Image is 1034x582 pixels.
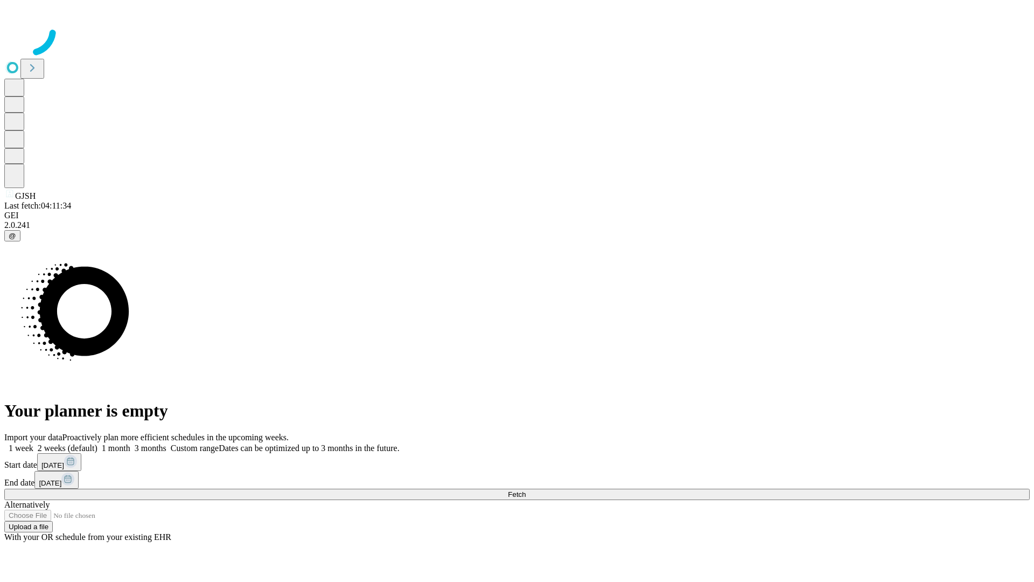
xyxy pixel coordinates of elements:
[15,191,36,200] span: GJSH
[4,201,71,210] span: Last fetch: 04:11:34
[4,433,62,442] span: Import your data
[219,444,399,453] span: Dates can be optimized up to 3 months in the future.
[39,479,61,487] span: [DATE]
[102,444,130,453] span: 1 month
[34,471,79,489] button: [DATE]
[4,532,171,542] span: With your OR schedule from your existing EHR
[4,489,1030,500] button: Fetch
[171,444,219,453] span: Custom range
[4,230,20,241] button: @
[62,433,289,442] span: Proactively plan more efficient schedules in the upcoming weeks.
[37,453,81,471] button: [DATE]
[4,471,1030,489] div: End date
[4,401,1030,421] h1: Your planner is empty
[4,211,1030,220] div: GEI
[9,444,33,453] span: 1 week
[38,444,97,453] span: 2 weeks (default)
[4,220,1030,230] div: 2.0.241
[508,490,526,498] span: Fetch
[41,461,64,469] span: [DATE]
[9,232,16,240] span: @
[4,521,53,532] button: Upload a file
[135,444,166,453] span: 3 months
[4,453,1030,471] div: Start date
[4,500,50,509] span: Alternatively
